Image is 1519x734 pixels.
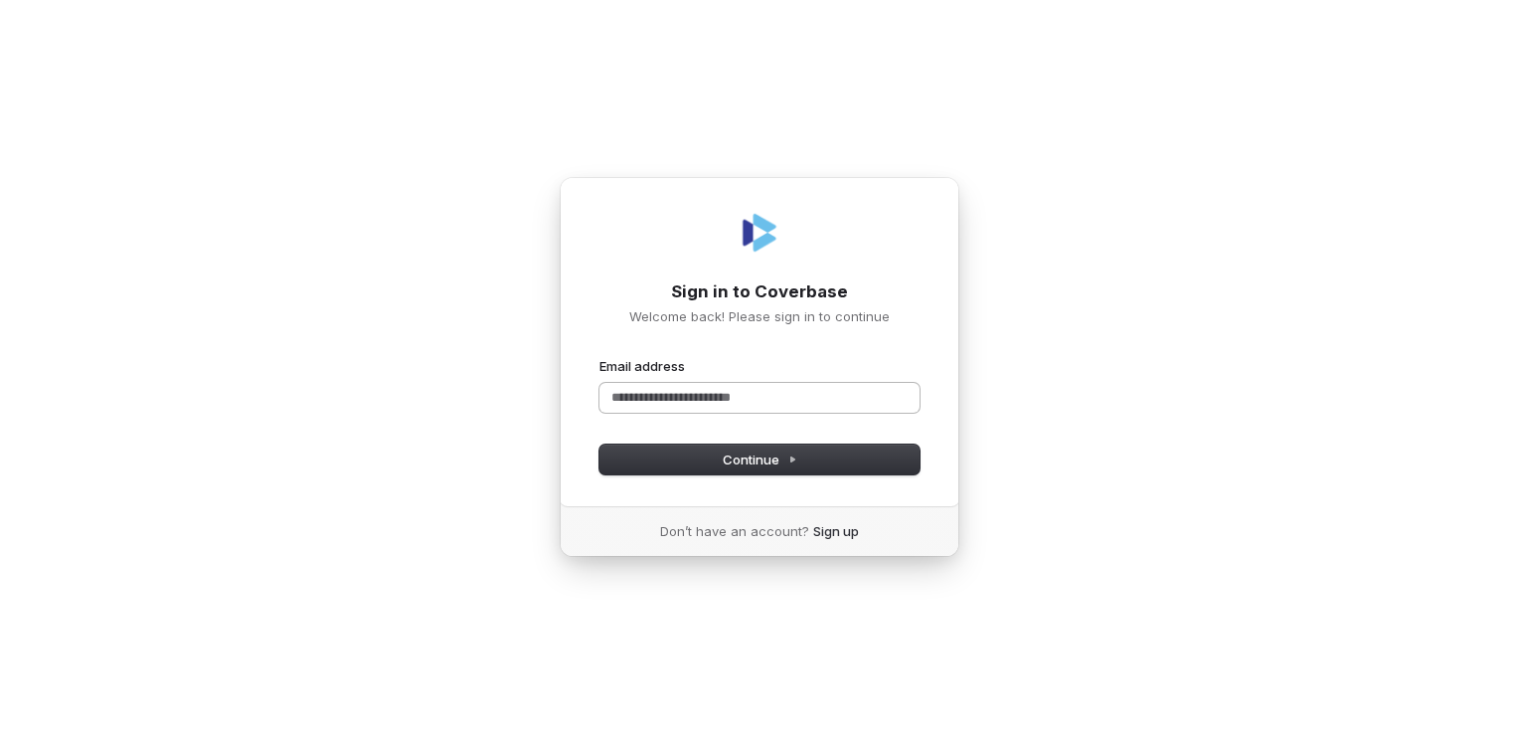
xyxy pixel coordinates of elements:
p: Welcome back! Please sign in to continue [599,307,920,325]
span: Don’t have an account? [660,522,809,540]
img: Coverbase [736,209,783,257]
button: Continue [599,445,920,474]
h1: Sign in to Coverbase [599,280,920,304]
span: Continue [723,451,797,468]
label: Email address [599,357,685,375]
a: Sign up [813,522,859,540]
